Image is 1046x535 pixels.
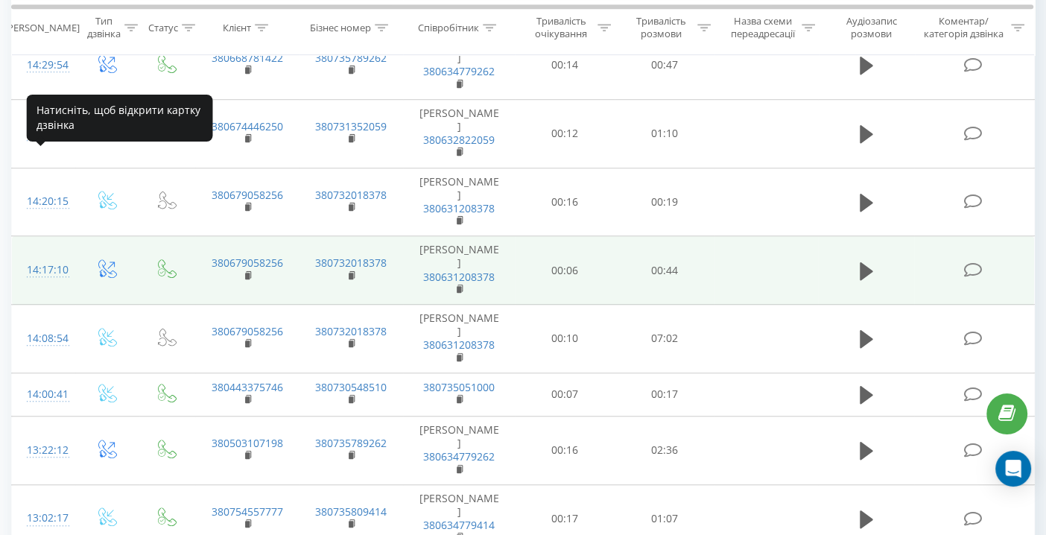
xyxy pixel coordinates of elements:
[615,305,714,373] td: 07:02
[148,22,178,34] div: Статус
[87,16,121,41] div: Тип дзвінка
[528,16,594,41] div: Тривалість очікування
[212,256,283,270] a: 380679058256
[27,324,60,353] div: 14:08:54
[27,436,60,465] div: 13:22:12
[423,380,495,394] a: 380735051000
[615,31,714,100] td: 00:47
[4,22,80,34] div: [PERSON_NAME]
[403,168,515,236] td: [PERSON_NAME]
[223,22,251,34] div: Клієнт
[403,236,515,305] td: [PERSON_NAME]
[212,188,283,202] a: 380679058256
[315,504,387,519] a: 380735809414
[315,380,387,394] a: 380730548510
[920,16,1007,41] div: Коментар/категорія дзвінка
[403,31,515,100] td: [PERSON_NAME]
[423,133,495,147] a: 380632822059
[27,51,60,80] div: 14:29:54
[515,373,615,416] td: 00:07
[26,94,212,141] div: Натисніть, щоб відкрити картку дзвінка
[315,188,387,202] a: 380732018378
[423,518,495,532] a: 380634779414
[615,416,714,484] td: 02:36
[423,64,495,78] a: 380634779262
[315,256,387,270] a: 380732018378
[515,31,615,100] td: 00:14
[212,324,283,338] a: 380679058256
[515,168,615,236] td: 00:16
[403,305,515,373] td: [PERSON_NAME]
[423,338,495,352] a: 380631208378
[212,504,283,519] a: 380754557777
[315,119,387,133] a: 380731352059
[27,380,60,409] div: 14:00:41
[832,16,911,41] div: Аудіозапис розмови
[315,324,387,338] a: 380732018378
[212,380,283,394] a: 380443375746
[418,22,479,34] div: Співробітник
[515,416,615,484] td: 00:16
[212,51,283,65] a: 380668781422
[515,305,615,373] td: 00:10
[27,256,60,285] div: 14:17:10
[403,416,515,484] td: [PERSON_NAME]
[27,504,60,533] div: 13:02:17
[615,373,714,416] td: 00:17
[615,236,714,305] td: 00:44
[423,270,495,284] a: 380631208378
[515,236,615,305] td: 00:06
[995,451,1031,487] div: Open Intercom Messenger
[615,99,714,168] td: 01:10
[423,449,495,463] a: 380634779262
[315,436,387,450] a: 380735789262
[310,22,371,34] div: Бізнес номер
[628,16,694,41] div: Тривалість розмови
[212,119,283,133] a: 380674446250
[27,187,60,216] div: 14:20:15
[403,99,515,168] td: [PERSON_NAME]
[515,99,615,168] td: 00:12
[315,51,387,65] a: 380735789262
[728,16,797,41] div: Назва схеми переадресації
[212,436,283,450] a: 380503107198
[615,168,714,236] td: 00:19
[423,201,495,215] a: 380631208378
